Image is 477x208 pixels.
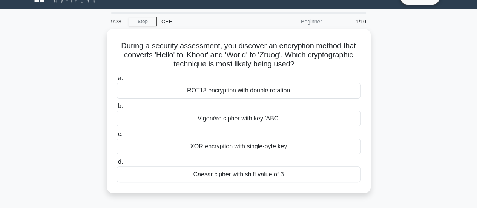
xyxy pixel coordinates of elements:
[118,159,123,165] span: d.
[117,166,361,182] div: Caesar cipher with shift value of 3
[107,14,129,29] div: 9:38
[117,139,361,154] div: XOR encryption with single-byte key
[261,14,327,29] div: Beginner
[117,111,361,126] div: Vigenère cipher with key 'ABC'
[116,41,362,69] h5: During a security assessment, you discover an encryption method that converts 'Hello' to 'Khoor' ...
[117,83,361,99] div: ROT13 encryption with double rotation
[157,14,261,29] div: CEH
[327,14,371,29] div: 1/10
[118,75,123,81] span: a.
[118,103,123,109] span: b.
[118,131,123,137] span: c.
[129,17,157,26] a: Stop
